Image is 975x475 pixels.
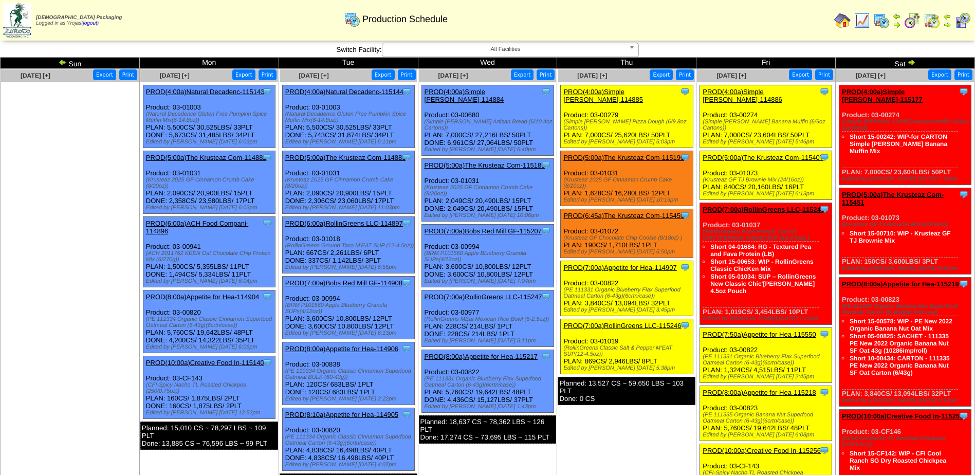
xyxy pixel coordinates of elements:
div: Product: 03-00977 PLAN: 228CS / 214LBS / 1PLT DONE: 228CS / 214LBS / 1PLT [421,290,554,347]
img: Tooltip [819,387,830,397]
img: Tooltip [401,409,412,419]
div: Product: 03-01031 PLAN: 1,628CS / 16,280LBS / 12PLT [561,151,693,206]
div: Product: 03-01018 PLAN: 667CS / 2,261LBS / 6PLT DONE: 337CS / 1,142LBS / 3PLT [282,217,414,273]
td: Sun [1,58,140,69]
div: Product: 03-00994 PLAN: 3,600CS / 10,800LBS / 12PLT DONE: 3,600CS / 10,800LBS / 12PLT [421,225,554,287]
a: Short 15-00578: WIP - PE New 2022 Organic Banana Nut Oat Mix [850,318,952,332]
div: Product: 03-00822 PLAN: 3,840CS / 13,094LBS / 32PLT [561,261,693,316]
a: [DATE] [+] [716,72,746,79]
a: PROD(4:00a)Natural Decadenc-115143 [146,88,265,96]
img: Tooltip [401,218,412,228]
td: Mon [139,58,279,69]
div: Product: 03-00820 PLAN: 4,838CS / 16,498LBS / 40PLT DONE: 4,838CS / 16,498LBS / 40PLT [282,408,414,471]
div: (BRM P101560 Apple Blueberry Granola SUPs(4/12oz)) [425,250,554,263]
div: Edited by [PERSON_NAME] [DATE] 7:04pm [425,278,554,284]
div: Product: 03-00838 PLAN: 120CS / 683LBS / 1PLT DONE: 120CS / 683LBS / 1PLT [282,342,414,405]
button: Export [232,69,255,80]
div: Product: 03-00274 PLAN: 7,000CS / 23,604LBS / 50PLT [839,85,971,185]
a: Short 15-00710: WIP - Krusteaz GF TJ Brownie Mix [850,230,951,244]
button: Print [119,69,137,80]
div: Edited by [PERSON_NAME] [DATE] 5:50pm [563,249,692,255]
a: PROD(8:00a)Appetite for Hea-114906 [285,345,398,353]
div: (RollinGreens Ground Taco M'EAT SUP (12-4.5oz)) [285,243,414,249]
img: calendarcustomer.gif [954,12,971,29]
img: Tooltip [262,357,272,368]
img: Tooltip [819,152,830,162]
img: Tooltip [541,226,551,236]
a: PROD(8:00a)Appetite for Hea-115218 [703,389,816,396]
img: home.gif [834,12,851,29]
div: (CFI-Cool Ranch TL Roasted Chickpea (125/1.5oz)) [842,435,971,448]
a: PROD(7:00a)Bobs Red Mill GF-115207 [425,227,542,235]
img: Tooltip [680,210,690,221]
button: Print [398,69,416,80]
div: Edited by [PERSON_NAME] [DATE] 5:46pm [703,139,832,145]
span: Logged in as Yrojas [36,15,122,26]
button: Export [93,69,116,80]
a: PROD(5:00a)The Krusteaz Com-115190 [563,154,684,161]
img: Tooltip [959,189,969,199]
a: PROD(7:00a)RollinGreens LLC-115247 [425,293,542,301]
a: [DATE] [+] [577,72,607,79]
div: (Krusteaz GF TJ Brownie Mix (24/16oz)) [703,177,832,183]
td: Thu [557,58,696,69]
div: Edited by [PERSON_NAME] [DATE] 6:20pm [842,265,971,271]
img: calendarprod.gif [344,11,360,27]
div: Edited by [PERSON_NAME] [DATE] 8:21pm [842,397,971,404]
a: PROD(5:00a)The Krusteaz Com-115407 [703,154,823,161]
div: (Simple [PERSON_NAME] Artisan Bread (6/10.4oz Cartons)) [425,119,554,131]
a: PROD(7:00a)RollinGreens LLC-115246 [563,322,681,330]
div: (RollinGreens Plant Protein Classic CHIC'[PERSON_NAME] SUP (12-4.5oz) ) [703,229,832,241]
img: calendarinout.gif [924,12,940,29]
a: PROD(4:00a)Natural Decadenc-115144 [285,88,404,96]
div: Edited by [PERSON_NAME] [DATE] 6:03pm [146,205,275,211]
div: (BRM P101560 Apple Blueberry Granola SUPs(4/12oz)) [285,302,414,315]
a: PROD(8:00a)Appetite for Hea-115217 [425,353,538,360]
img: Tooltip [959,279,969,289]
img: Tooltip [819,445,830,455]
div: (Krusteaz 2025 GF Cinnamon Crumb Cake (8/20oz)) [285,177,414,189]
div: Edited by [PERSON_NAME] [DATE] 10:06pm [425,212,554,218]
div: Edited by [PERSON_NAME] [DATE] 7:13pm [703,316,832,322]
div: Edited by [PERSON_NAME] [DATE] 5:03pm [563,139,692,145]
a: [DATE] [+] [160,72,190,79]
img: arrowleft.gif [59,58,67,66]
div: Product: 03-00822 PLAN: 1,324CS / 4,515LBS / 11PLT [700,328,832,383]
div: (PE 111331 Organic Blueberry Flax Superfood Oatmeal Carton (6-43g)(6crtn/case)) [703,354,832,366]
a: PROD(8:00a)Appetite for Hea-115219 [842,280,959,288]
div: (PE 111335 Organic Banana Nut Superfood Oatmeal Carton (6-43g)(6crtn/case)) [842,303,971,316]
div: (RollinGreens Classic Salt & Pepper M'EAT SUP(12-4.5oz)) [563,345,692,357]
div: Product: 03-01031 PLAN: 2,090CS / 20,900LBS / 15PLT DONE: 2,358CS / 23,580LBS / 17PLT [143,151,275,214]
img: Tooltip [680,152,690,162]
div: Product: 03-01031 PLAN: 2,049CS / 20,490LBS / 15PLT DONE: 2,049CS / 20,490LBS / 15PLT [421,159,554,222]
div: Edited by [PERSON_NAME] [DATE] 6:03pm [146,139,275,145]
div: Edited by [PERSON_NAME] [DATE] 6:13pm [285,330,414,336]
div: (Simple [PERSON_NAME] Banana Muffin (6/9oz Cartons)) [842,119,971,131]
span: [DATE] [+] [856,72,886,79]
div: Product: 03-01003 PLAN: 5,500CS / 30,525LBS / 33PLT DONE: 5,743CS / 31,874LBS / 34PLT [282,85,414,148]
div: Product: 03-00680 PLAN: 7,000CS / 27,216LBS / 50PLT DONE: 6,961CS / 27,064LBS / 50PLT [421,85,554,156]
div: Planned: 13,527 CS ~ 59,650 LBS ~ 103 PLT Done: 0 CS [558,377,695,405]
img: Tooltip [541,160,551,170]
div: Edited by [PERSON_NAME] [DATE] 1:43pm [425,404,554,410]
img: line_graph.gif [854,12,870,29]
img: Tooltip [401,86,412,97]
a: Short 15-00242: WIP-for CARTON Simple [PERSON_NAME] Banana Muffin Mix [850,133,947,155]
img: Tooltip [401,343,412,354]
a: PROD(7:00a)Appetite for Hea-114907 [563,264,676,271]
a: [DATE] [+] [438,72,468,79]
a: (logout) [81,21,99,26]
div: Edited by [PERSON_NAME] [DATE] 2:22pm [285,396,414,402]
div: (PE 111331 Organic Blueberry Flax Superfood Oatmeal Carton (6-43g)(6crtn/case)) [563,287,692,299]
div: Product: 03-01003 PLAN: 5,500CS / 30,525LBS / 33PLT DONE: 5,673CS / 31,485LBS / 34PLT [143,85,275,148]
div: Edited by [PERSON_NAME] [DATE] 6:55pm [285,264,414,270]
img: Tooltip [680,86,690,97]
div: (PE 111331 Organic Blueberry Flax Superfood Oatmeal Carton (6-43g)(6crtn/case)) [425,376,554,388]
a: PROD(6:00a)RollinGreens LLC-114897 [285,220,403,227]
a: PROD(4:00a)Simple [PERSON_NAME]-114886 [703,88,782,103]
img: Tooltip [262,86,272,97]
a: PROD(10:00a)Creative Food In-115259 [842,412,963,420]
a: PROD(10:00a)Creative Food In-115140 [146,359,264,367]
div: Product: 03-00820 PLAN: 5,760CS / 19,642LBS / 48PLT DONE: 4,200CS / 14,322LBS / 35PLT [143,290,275,353]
